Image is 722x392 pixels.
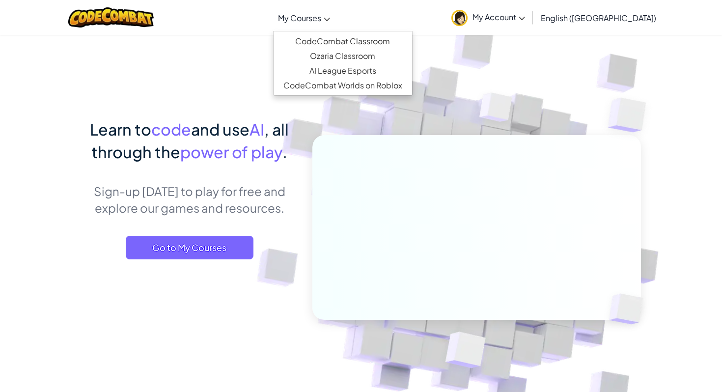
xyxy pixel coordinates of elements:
[282,142,287,162] span: .
[536,4,661,31] a: English ([GEOGRAPHIC_DATA])
[274,49,412,63] a: Ozaria Classroom
[81,183,298,216] p: Sign-up [DATE] to play for free and explore our games and resources.
[461,73,532,146] img: Overlap cubes
[274,63,412,78] a: AI League Esports
[250,119,264,139] span: AI
[451,10,468,26] img: avatar
[126,236,253,259] a: Go to My Courses
[191,119,250,139] span: and use
[274,34,412,49] a: CodeCombat Classroom
[541,13,656,23] span: English ([GEOGRAPHIC_DATA])
[151,119,191,139] span: code
[588,74,673,157] img: Overlap cubes
[90,119,151,139] span: Learn to
[278,13,321,23] span: My Courses
[180,142,282,162] span: power of play
[274,78,412,93] a: CodeCombat Worlds on Roblox
[68,7,154,28] img: CodeCombat logo
[446,2,530,33] a: My Account
[273,4,335,31] a: My Courses
[593,273,666,345] img: Overlap cubes
[472,12,525,22] span: My Account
